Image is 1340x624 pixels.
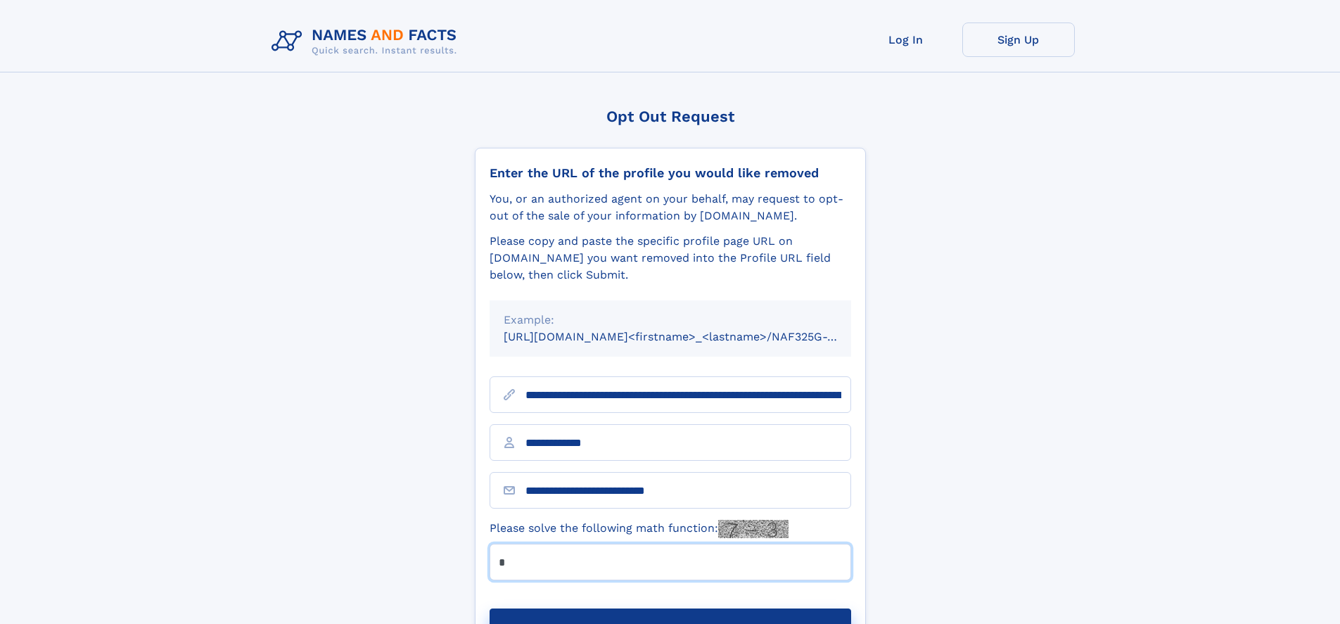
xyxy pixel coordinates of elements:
[962,23,1075,57] a: Sign Up
[490,520,789,538] label: Please solve the following math function:
[475,108,866,125] div: Opt Out Request
[504,312,837,329] div: Example:
[490,191,851,224] div: You, or an authorized agent on your behalf, may request to opt-out of the sale of your informatio...
[850,23,962,57] a: Log In
[504,330,878,343] small: [URL][DOMAIN_NAME]<firstname>_<lastname>/NAF325G-xxxxxxxx
[490,165,851,181] div: Enter the URL of the profile you would like removed
[490,233,851,284] div: Please copy and paste the specific profile page URL on [DOMAIN_NAME] you want removed into the Pr...
[266,23,468,61] img: Logo Names and Facts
